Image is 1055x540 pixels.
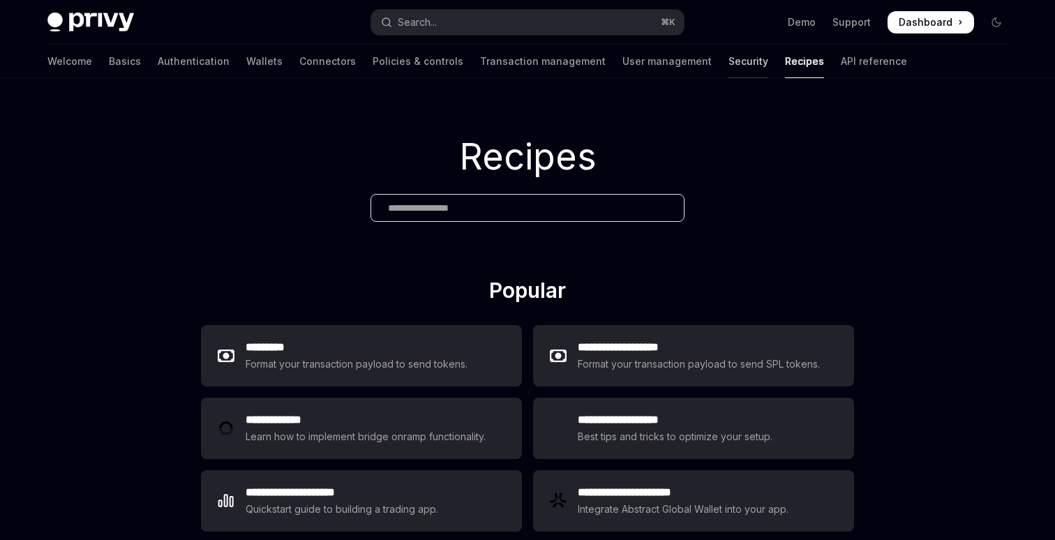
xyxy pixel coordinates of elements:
[201,278,854,308] h2: Popular
[578,428,775,445] div: Best tips and tricks to optimize your setup.
[841,45,907,78] a: API reference
[47,45,92,78] a: Welcome
[109,45,141,78] a: Basics
[373,45,463,78] a: Policies & controls
[578,356,821,373] div: Format your transaction payload to send SPL tokens.
[246,356,468,373] div: Format your transaction payload to send tokens.
[201,398,522,459] a: **** **** ***Learn how to implement bridge onramp functionality.
[728,45,768,78] a: Security
[785,45,824,78] a: Recipes
[246,428,490,445] div: Learn how to implement bridge onramp functionality.
[578,501,790,518] div: Integrate Abstract Global Wallet into your app.
[246,501,439,518] div: Quickstart guide to building a trading app.
[480,45,606,78] a: Transaction management
[246,45,283,78] a: Wallets
[985,11,1008,33] button: Toggle dark mode
[832,15,871,29] a: Support
[201,325,522,387] a: **** ****Format your transaction payload to send tokens.
[398,14,437,31] div: Search...
[299,45,356,78] a: Connectors
[888,11,974,33] a: Dashboard
[158,45,230,78] a: Authentication
[899,15,952,29] span: Dashboard
[371,10,684,35] button: Open search
[788,15,816,29] a: Demo
[661,17,675,28] span: ⌘ K
[47,13,134,32] img: dark logo
[622,45,712,78] a: User management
